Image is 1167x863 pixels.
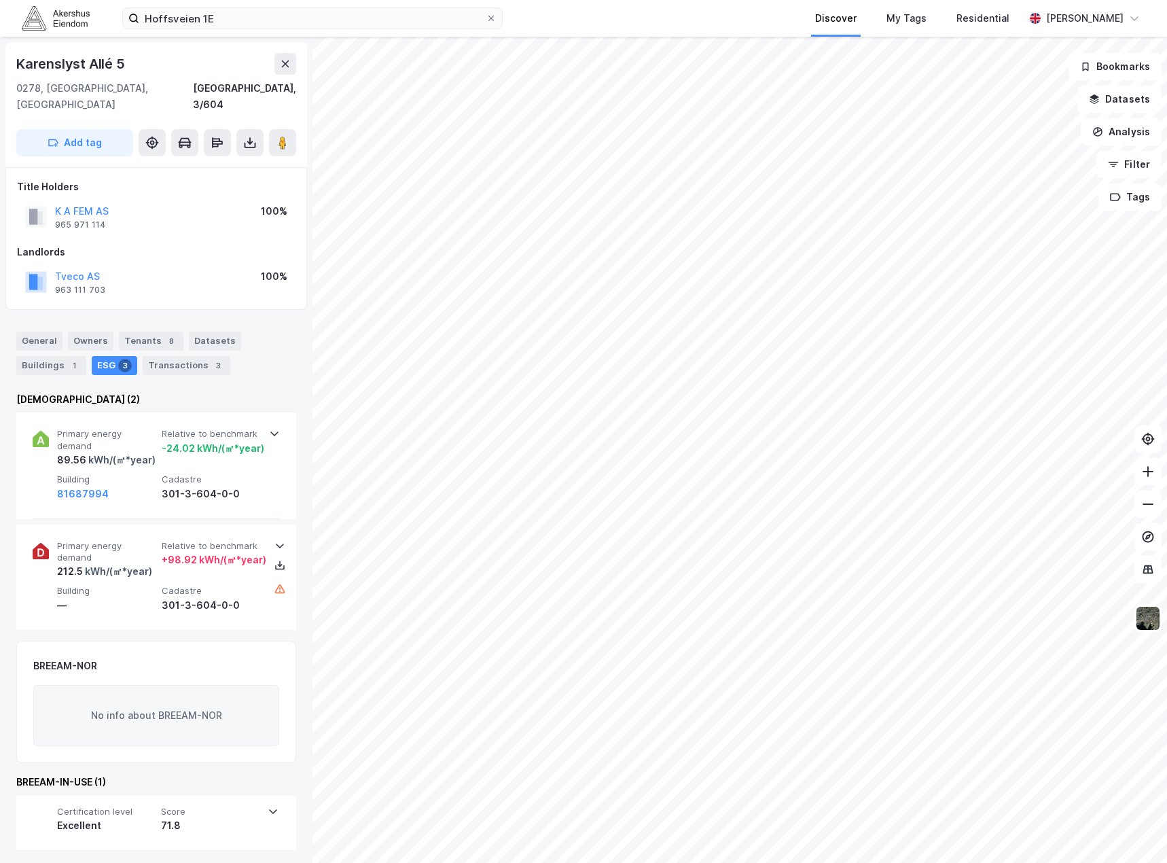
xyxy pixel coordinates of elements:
[143,356,230,375] div: Transactions
[16,53,128,75] div: Karenslyst Allé 5
[1081,118,1162,145] button: Analysis
[118,359,132,372] div: 3
[16,356,86,375] div: Buildings
[162,474,261,485] span: Cadastre
[92,356,137,375] div: ESG
[57,428,156,452] span: Primary energy demand
[57,474,156,485] span: Building
[57,486,109,502] button: 81687994
[1077,86,1162,113] button: Datasets
[57,563,152,580] div: 212.5
[162,540,261,552] span: Relative to benchmark
[261,268,287,285] div: 100%
[1046,10,1124,27] div: [PERSON_NAME]
[161,806,259,817] span: Score
[815,10,857,27] div: Discover
[86,452,156,468] div: kWh/(㎡*year)
[16,332,62,351] div: General
[1069,53,1162,80] button: Bookmarks
[161,817,259,834] div: 71.8
[16,80,193,113] div: 0278, [GEOGRAPHIC_DATA], [GEOGRAPHIC_DATA]
[1096,151,1162,178] button: Filter
[55,219,106,230] div: 965 971 114
[164,334,178,348] div: 8
[55,285,105,296] div: 963 111 703
[16,129,133,156] button: Add tag
[261,203,287,219] div: 100%
[57,452,156,468] div: 89.56
[1099,798,1167,863] iframe: Chat Widget
[162,597,261,614] div: 301-3-604-0-0
[956,10,1009,27] div: Residential
[162,486,261,502] div: 301-3-604-0-0
[17,179,295,195] div: Title Holders
[162,440,264,457] div: -24.02 kWh/(㎡*year)
[1135,605,1161,631] img: 9k=
[57,806,156,817] span: Certification level
[67,359,81,372] div: 1
[22,6,90,30] img: akershus-eiendom-logo.9091f326c980b4bce74ccdd9f866810c.svg
[162,585,261,597] span: Cadastre
[1098,183,1162,211] button: Tags
[162,552,266,568] div: + 98.92 kWh/(㎡*year)
[57,817,156,834] div: Excellent
[16,391,296,408] div: [DEMOGRAPHIC_DATA] (2)
[17,244,295,260] div: Landlords
[33,658,97,674] div: BREEAM-NOR
[193,80,296,113] div: [GEOGRAPHIC_DATA], 3/604
[33,685,279,746] div: No info about BREEAM-NOR
[68,332,113,351] div: Owners
[211,359,225,372] div: 3
[57,597,156,614] div: —
[189,332,241,351] div: Datasets
[119,332,183,351] div: Tenants
[57,540,156,564] span: Primary energy demand
[16,774,296,790] div: BREEAM-IN-USE (1)
[886,10,927,27] div: My Tags
[162,428,261,440] span: Relative to benchmark
[139,8,486,29] input: Search by address, cadastre, landlords, tenants or people
[83,563,152,580] div: kWh/(㎡*year)
[57,585,156,597] span: Building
